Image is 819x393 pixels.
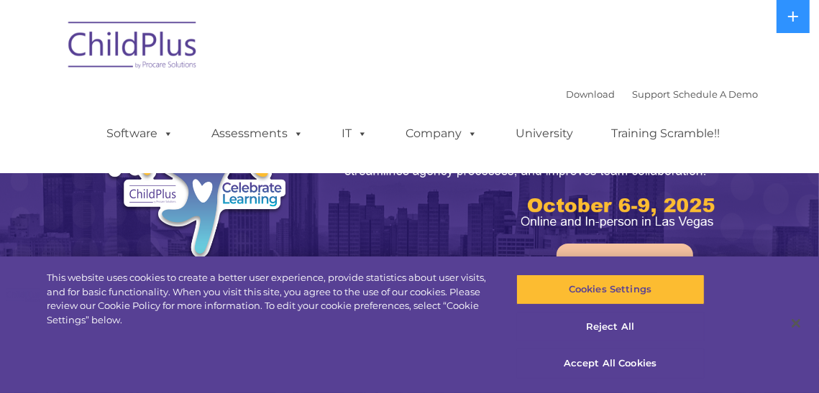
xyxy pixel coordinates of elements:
[567,88,616,100] a: Download
[516,274,705,305] button: Cookies Settings
[516,348,705,379] button: Accept All Cookies
[633,88,671,100] a: Support
[328,119,383,148] a: IT
[557,244,693,280] a: Learn More
[567,88,759,100] font: |
[198,119,319,148] a: Assessments
[47,271,491,327] div: This website uses cookies to create a better user experience, provide statistics about user visit...
[516,312,705,342] button: Reject All
[93,119,188,148] a: Software
[392,119,493,148] a: Company
[598,119,735,148] a: Training Scramble!!
[61,11,205,83] img: ChildPlus by Procare Solutions
[674,88,759,100] a: Schedule A Demo
[502,119,588,148] a: University
[780,308,812,339] button: Close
